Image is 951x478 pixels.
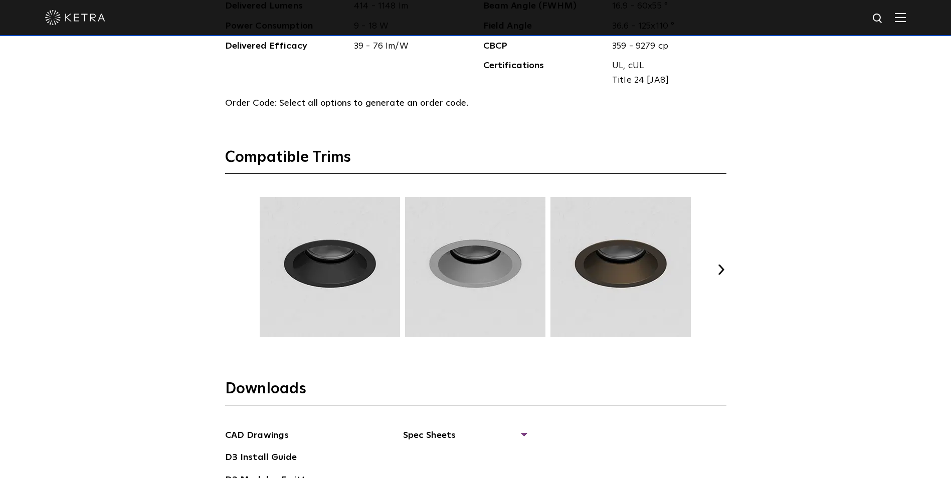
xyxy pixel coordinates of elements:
[483,59,605,88] span: Certifications
[279,99,468,108] span: Select all options to generate an order code.
[404,197,547,337] img: TRM003.webp
[895,13,906,22] img: Hamburger%20Nav.svg
[225,450,297,466] a: D3 Install Guide
[612,59,719,73] span: UL, cUL
[612,73,719,88] span: Title 24 [JA8]
[549,197,692,337] img: TRM004.webp
[872,13,884,25] img: search icon
[716,265,726,275] button: Next
[45,10,105,25] img: ketra-logo-2019-white
[258,197,402,337] img: TRM002.webp
[225,428,289,444] a: CAD Drawings
[346,39,468,54] span: 39 - 76 lm/W
[225,148,726,174] h3: Compatible Trims
[605,39,726,54] span: 359 - 9279 cp
[225,39,347,54] span: Delivered Efficacy
[225,99,277,108] span: Order Code:
[225,379,726,405] h3: Downloads
[403,428,526,450] span: Spec Sheets
[483,39,605,54] span: CBCP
